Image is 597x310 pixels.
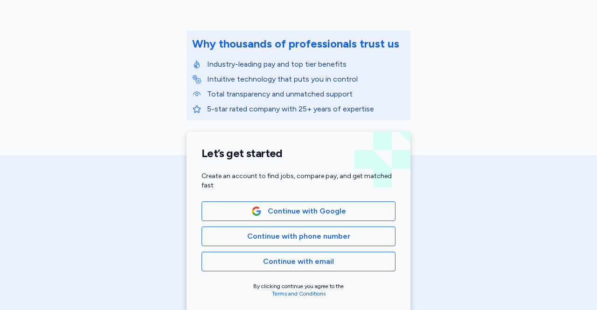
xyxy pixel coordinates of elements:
button: Continue with email [201,252,396,271]
p: Intuitive technology that puts you in control [207,74,405,85]
button: Continue with phone number [201,227,396,246]
div: Why thousands of professionals trust us [192,36,399,51]
button: Google LogoContinue with Google [201,201,396,221]
p: 5-star rated company with 25+ years of expertise [207,103,405,115]
span: Continue with phone number [247,231,350,242]
img: Google Logo [251,206,262,216]
a: Terms and Conditions [272,290,326,297]
span: Continue with email [263,256,334,267]
p: Total transparency and unmatched support [207,89,405,100]
div: By clicking continue you agree to the [201,282,396,297]
span: Continue with Google [268,206,346,217]
div: Create an account to find jobs, compare pay, and get matched fast [201,172,396,190]
p: Industry-leading pay and top tier benefits [207,59,405,70]
h1: Let’s get started [201,146,396,160]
